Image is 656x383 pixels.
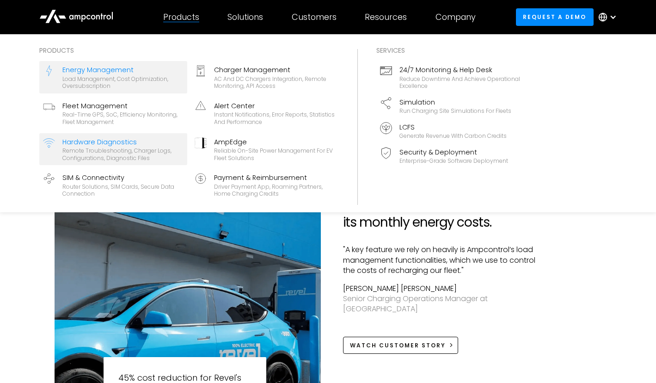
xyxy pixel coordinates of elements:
div: Products [163,12,199,22]
a: SIM & ConnectivityRouter Solutions, SIM Cards, Secure Data Connection [39,169,187,201]
a: Alert CenterInstant notifications, error reports, statistics and performance [191,97,339,130]
a: Security & DeploymentEnterprise-grade software deployment [376,143,524,168]
div: LCFS [399,122,507,132]
div: Driver Payment App, Roaming Partners, Home Charging Credits [214,183,335,198]
div: Instant notifications, error reports, statistics and performance [214,111,335,125]
div: Simulation [399,97,511,107]
a: Payment & ReimbursementDriver Payment App, Roaming Partners, Home Charging Credits [191,169,339,201]
div: Senior Charging Operations Manager at [GEOGRAPHIC_DATA] [343,294,541,315]
p: "A key feature we rely on heavily is Ampcontrol’s load management functionalities, which we use t... [343,245,541,276]
div: Company [435,12,476,22]
div: Solutions [227,12,263,22]
div: Resources [365,12,407,22]
div: Charger Management [214,65,335,75]
div: Alert Center [214,101,335,111]
a: 24/7 Monitoring & Help DeskReduce downtime and achieve operational excellence [376,61,524,93]
div: Energy Management [62,65,184,75]
div: Run charging site simulations for fleets [399,107,511,115]
div: SIM & Connectivity [62,173,184,183]
div: Customers [292,12,337,22]
div: Real-time GPS, SoC, efficiency monitoring, fleet management [62,111,184,125]
div: Security & Deployment [399,147,508,157]
div: Payment & Reimbursement [214,173,335,183]
h2: Revel uses Ampcontrol's energy management software to reduce 45% of its monthly energy costs. [343,168,541,230]
div: AmpEdge [214,137,335,147]
div: Load management, cost optimization, oversubscription [62,75,184,90]
a: Request a demo [516,8,594,25]
div: Services [376,45,524,56]
a: SimulationRun charging site simulations for fleets [376,93,524,118]
div: Products [39,45,339,56]
div: [PERSON_NAME] [PERSON_NAME] [343,284,541,294]
a: Energy ManagementLoad management, cost optimization, oversubscription [39,61,187,93]
div: Fleet Management [62,101,184,111]
a: Watch Customer Story [343,337,459,354]
a: Hardware DiagnosticsRemote troubleshooting, charger logs, configurations, diagnostic files [39,133,187,166]
a: Fleet ManagementReal-time GPS, SoC, efficiency monitoring, fleet management [39,97,187,130]
div: AC and DC chargers integration, remote monitoring, API access [214,75,335,90]
a: AmpEdgeReliable On-site Power Management for EV Fleet Solutions [191,133,339,166]
div: Watch Customer Story [350,341,446,350]
a: Charger ManagementAC and DC chargers integration, remote monitoring, API access [191,61,339,93]
div: Router Solutions, SIM Cards, Secure Data Connection [62,183,184,198]
div: Enterprise-grade software deployment [399,157,508,165]
div: Generate revenue with carbon credits [399,132,507,140]
div: Reduce downtime and achieve operational excellence [399,75,521,90]
div: 24/7 Monitoring & Help Desk [399,65,521,75]
div: Reliable On-site Power Management for EV Fleet Solutions [214,147,335,161]
div: Remote troubleshooting, charger logs, configurations, diagnostic files [62,147,184,161]
a: LCFSGenerate revenue with carbon credits [376,118,524,143]
div: Hardware Diagnostics [62,137,184,147]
